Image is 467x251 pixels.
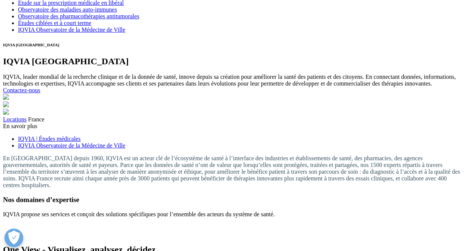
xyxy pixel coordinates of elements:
[3,211,464,218] p: IQVIA propose ses services et conçoit des solutions spécifiques pour l’ensemble des acteurs du sy...
[3,56,464,66] h1: IQVIA [GEOGRAPHIC_DATA]
[18,142,125,149] a: IQVIA Observatoire de la Médecine de Ville
[18,6,117,13] a: Observatoire des maladies auto-immunes
[28,116,45,123] span: France
[18,27,125,33] a: IQVIA Observatoire de la Médecine de Ville
[18,136,81,142] a: IQVIA | Études médicales
[18,20,91,26] a: Études ciblées et à court terme
[3,196,464,204] h3: Nos domaines d’expertise
[3,101,9,107] img: 081_casual-meeting-around-laptop.jpg
[4,229,23,247] button: Ouvrir le centre de préférences
[3,155,460,188] span: En [GEOGRAPHIC_DATA] depuis 1960, IQVIA est un acteur clé de l’écosystème de santé à l’interface ...
[3,123,37,129] span: En savoir plus
[3,116,27,123] a: Locations
[3,43,464,47] h6: IQVIA [GEOGRAPHIC_DATA]
[3,87,40,93] a: Contactez-nous
[3,94,9,100] img: defaultaccentmidheroimage.png
[3,74,464,87] div: IQVIA, leader mondial de la recherche clinique et de la donnée de santé, innove depuis sa créatio...
[18,13,139,19] a: Observatoire des pharmacothérapies antitumorales
[3,109,9,115] img: 081_casual-meeting-around-laptop.jpg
